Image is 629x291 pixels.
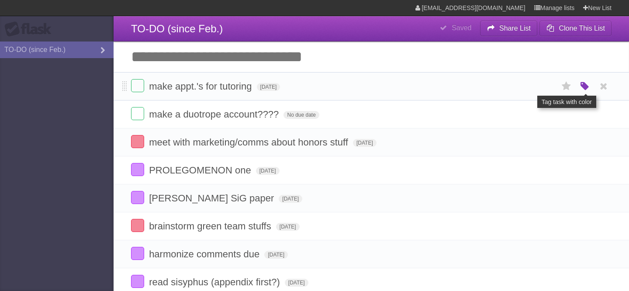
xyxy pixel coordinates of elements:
label: Done [131,135,144,148]
span: [PERSON_NAME] SiG paper [149,193,276,204]
div: Flask [4,21,57,37]
span: TO-DO (since Feb.) [131,23,223,35]
span: [DATE] [264,251,288,259]
span: brainstorm green team stuffs [149,221,273,232]
b: Saved [452,24,471,31]
span: make a duotrope account???? [149,109,281,120]
label: Star task [558,79,575,94]
span: No due date [283,111,319,119]
span: PROLEGOMENON one [149,165,253,176]
label: Done [131,247,144,260]
button: Clone This List [539,21,612,36]
label: Done [131,275,144,288]
span: meet with marketing/comms about honors stuff [149,137,350,148]
label: Done [131,219,144,232]
label: Done [131,163,144,176]
b: Clone This List [559,24,605,32]
span: read sisyphus (appendix first?) [149,277,282,288]
span: harmonize comments due [149,249,262,260]
span: [DATE] [285,279,308,287]
label: Done [131,107,144,120]
button: Share List [480,21,538,36]
span: make appt.'s for tutoring [149,81,254,92]
span: [DATE] [257,83,280,91]
span: [DATE] [276,223,300,231]
label: Done [131,79,144,92]
span: [DATE] [279,195,302,203]
b: Share List [499,24,531,32]
span: [DATE] [256,167,280,175]
span: [DATE] [353,139,377,147]
label: Done [131,191,144,204]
